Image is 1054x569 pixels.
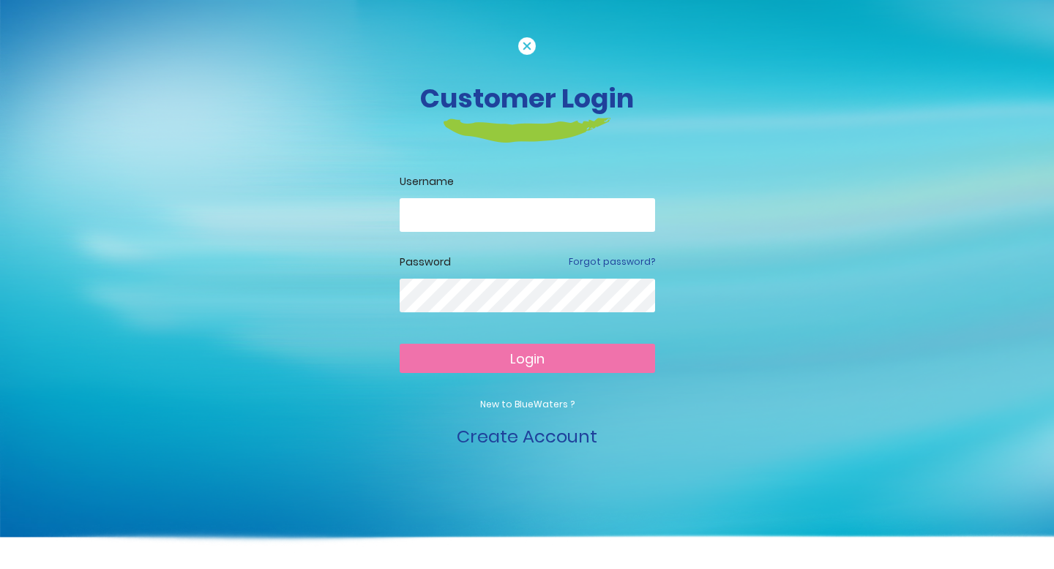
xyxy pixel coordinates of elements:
label: Password [400,255,451,270]
a: Create Account [457,424,597,448]
label: Username [400,174,655,189]
img: cancel [518,37,536,55]
p: New to BlueWaters ? [400,398,655,411]
a: Forgot password? [569,255,655,268]
h3: Customer Login [121,83,933,114]
span: Login [510,350,545,368]
img: login-heading-border.png [444,118,611,143]
button: Login [400,344,655,373]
